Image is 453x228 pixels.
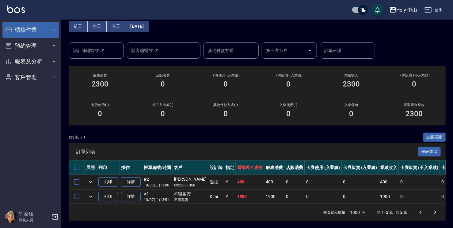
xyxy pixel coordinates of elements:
[97,160,120,175] th: 列印
[174,182,207,188] p: 0922881068
[107,21,126,32] button: 今天
[265,73,313,77] h2: 卡券販賣 (入業績)
[423,133,446,142] button: 全部展開
[418,149,441,154] a: 報表匯出
[379,160,399,175] th: 業績收入
[7,6,25,13] img: Logo
[86,192,95,201] button: expand row
[422,4,446,16] button: 登出
[387,4,420,16] button: Holy 中山
[174,176,207,182] div: [PERSON_NAME]
[284,189,305,204] td: 0
[327,103,375,107] h2: 入金儲值
[2,22,59,38] button: 櫃檯作業
[2,53,59,69] button: 報表及分析
[284,160,305,175] th: 店販消費
[85,160,97,175] th: 展開
[412,80,417,88] h3: 0
[98,177,118,187] button: 列印
[287,80,291,88] h3: 0
[264,175,284,189] td: 400
[202,73,250,77] h2: 卡券使用 (入業績)
[98,192,118,201] button: 列印
[305,160,342,175] th: 卡券使用 (入業績)
[144,197,171,203] p: 10/07 (二) 13:51
[379,175,399,189] td: 400
[19,217,50,223] p: 服務人員
[287,109,291,118] h3: 0
[208,160,224,175] th: 設計師
[142,160,173,175] th: 帳單編號/時間
[224,109,228,118] h3: 0
[418,147,441,156] button: 報表匯出
[120,160,142,175] th: 操作
[349,109,354,118] h3: 0
[121,177,141,187] a: 詳情
[2,69,59,85] button: 客戶管理
[406,109,423,118] h3: 2300
[69,21,88,32] button: 前天
[342,189,379,204] td: 0
[390,103,438,107] h2: 營業現金應收
[19,211,50,217] h5: 許家甄
[144,182,171,188] p: 10/07 (二) 13:00
[305,46,315,55] button: Open
[397,6,417,14] div: Holy 中山
[142,175,173,189] td: #2
[224,175,236,189] td: Y
[161,109,165,118] h3: 0
[377,210,407,215] p: 第 1–2 筆 共 2 筆
[69,134,86,140] p: 共 2 筆, 1 / 1
[390,73,438,77] h2: 卡券販賣 (不入業績)
[139,73,187,77] h2: 店販消費
[202,103,250,107] h2: 其他付款方式(-)
[224,80,228,88] h3: 0
[399,189,440,204] td: 0
[348,204,367,221] div: 1000
[121,192,141,201] a: 詳情
[343,80,360,88] h3: 2300
[92,80,109,88] h3: 2300
[139,103,187,107] h2: 第三方卡券(-)
[399,175,440,189] td: 0
[264,160,284,175] th: 服務消費
[76,103,124,107] h2: 卡券使用(-)
[224,160,236,175] th: 指定
[76,149,418,155] span: 訂單列表
[323,210,345,215] p: 每頁顯示數量
[208,189,224,204] td: Kimi
[327,73,375,77] h2: 業績收入
[305,175,342,189] td: 0
[125,21,149,32] button: [DATE]
[371,4,384,16] button: save
[5,211,17,223] img: Person
[264,189,284,204] td: 1900
[265,103,313,107] h2: 入金使用(-)
[284,175,305,189] td: 0
[88,21,107,32] button: 昨天
[173,160,208,175] th: 客戶
[208,175,224,189] td: 愛拉
[236,160,265,175] th: 營業現金應收
[174,197,207,203] p: 不留客資
[342,160,379,175] th: 卡券販賣 (入業績)
[305,189,342,204] td: 0
[86,177,95,186] button: expand row
[98,109,102,118] h3: 0
[236,175,265,189] td: 400
[174,191,207,197] div: 不留客資
[76,73,124,77] h3: 服務消費
[342,175,379,189] td: 0
[142,189,173,204] td: #1
[379,189,399,204] td: 1900
[399,160,440,175] th: 卡券販賣 (不入業績)
[161,80,165,88] h3: 0
[236,189,265,204] td: 1900
[224,189,236,204] td: Y
[2,38,59,54] button: 預約管理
